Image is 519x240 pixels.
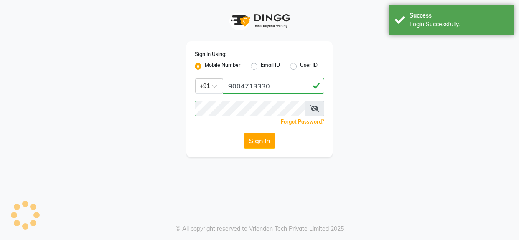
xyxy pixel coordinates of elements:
[223,78,324,94] input: Username
[244,133,275,149] button: Sign In
[300,61,318,71] label: User ID
[195,51,226,58] label: Sign In Using:
[410,20,508,29] div: Login Successfully.
[205,61,241,71] label: Mobile Number
[281,119,324,125] a: Forgot Password?
[226,8,293,33] img: logo1.svg
[410,11,508,20] div: Success
[261,61,280,71] label: Email ID
[195,101,305,116] input: Username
